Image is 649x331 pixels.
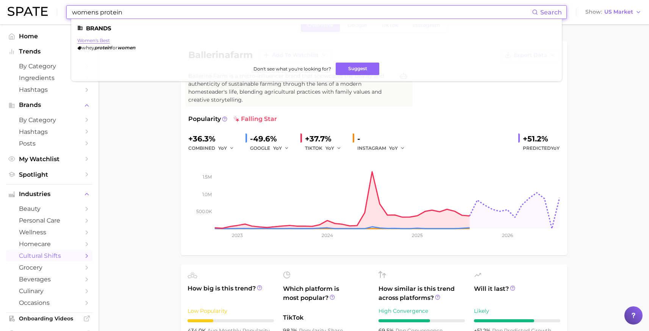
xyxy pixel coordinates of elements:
[6,297,92,309] a: occasions
[19,33,80,40] span: Home
[218,144,235,153] button: YoY
[6,30,92,42] a: Home
[523,133,560,145] div: +51.2%
[6,215,92,226] a: personal care
[19,63,80,70] span: by Category
[19,240,80,248] span: homecare
[474,319,560,322] div: 7 / 10
[6,203,92,215] a: beauty
[283,284,369,309] span: Which platform is most popular?
[325,144,342,153] button: YoY
[474,306,560,315] div: Likely
[19,191,80,198] span: Industries
[305,144,347,153] div: TIKTOK
[19,287,80,295] span: culinary
[253,66,331,72] span: Don't see what you're looking for?
[19,140,80,147] span: Posts
[19,102,80,108] span: Brands
[273,144,289,153] button: YoY
[6,250,92,262] a: cultural shifts
[188,115,221,124] span: Popularity
[233,115,277,124] span: falling star
[357,133,410,145] div: -
[188,144,239,153] div: combined
[19,252,80,259] span: cultural shifts
[6,153,92,165] a: My Watchlist
[19,128,80,135] span: Hashtags
[6,126,92,138] a: Hashtags
[19,116,80,124] span: by Category
[77,38,110,43] a: women's best
[378,319,465,322] div: 6 / 10
[6,138,92,149] a: Posts
[6,46,92,57] button: Trends
[19,155,80,163] span: My Watchlist
[19,229,80,236] span: wellness
[378,284,465,303] span: How similar is this trend across platforms?
[389,145,398,151] span: YoY
[585,10,602,14] span: Show
[6,285,92,297] a: culinary
[77,25,556,31] li: Brands
[218,145,227,151] span: YoY
[6,169,92,180] a: Spotlight
[250,133,294,145] div: -49.6%
[474,284,560,303] span: Will it last?
[523,144,560,153] span: Predicted
[6,262,92,273] a: grocery
[19,74,80,82] span: Ingredients
[6,238,92,250] a: homecare
[604,10,633,14] span: US Market
[389,144,405,153] button: YoY
[19,217,80,224] span: personal care
[273,145,282,151] span: YoY
[6,72,92,84] a: Ingredients
[378,306,465,315] div: High Convergence
[250,144,294,153] div: GOOGLE
[94,45,111,50] em: protein
[325,145,334,151] span: YoY
[19,205,80,212] span: beauty
[336,63,379,75] button: Suggest
[233,116,239,122] img: falling star
[19,299,80,306] span: occasions
[188,72,394,104] span: Ballerina Farm is a micro-influencer brand that showcases the beauty and authenticity of sustaina...
[551,145,560,151] span: YoY
[188,319,274,322] div: 3 / 10
[6,313,92,324] a: Onboarding Videos
[583,7,643,17] button: ShowUS Market
[82,45,94,50] span: whey
[6,188,92,200] button: Industries
[502,232,513,238] tspan: 2026
[188,133,239,145] div: +36.3%
[111,45,117,50] span: for
[6,273,92,285] a: beverages
[19,264,80,271] span: grocery
[6,84,92,96] a: Hashtags
[6,114,92,126] a: by Category
[305,133,347,145] div: +37.7%
[117,45,135,50] em: women
[6,99,92,111] button: Brands
[19,48,80,55] span: Trends
[71,6,532,19] input: Search here for a brand, industry, or ingredient
[322,232,333,238] tspan: 2024
[19,315,80,322] span: Onboarding Videos
[6,226,92,238] a: wellness
[19,171,80,178] span: Spotlight
[412,232,423,238] tspan: 2025
[188,284,274,303] span: How big is this trend?
[540,9,562,16] span: Search
[8,7,48,16] img: SPATE
[19,276,80,283] span: beverages
[283,313,369,322] span: TikTok
[6,60,92,72] a: by Category
[232,232,243,238] tspan: 2023
[357,144,410,153] div: INSTAGRAM
[19,86,80,93] span: Hashtags
[188,306,274,315] div: Low Popularity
